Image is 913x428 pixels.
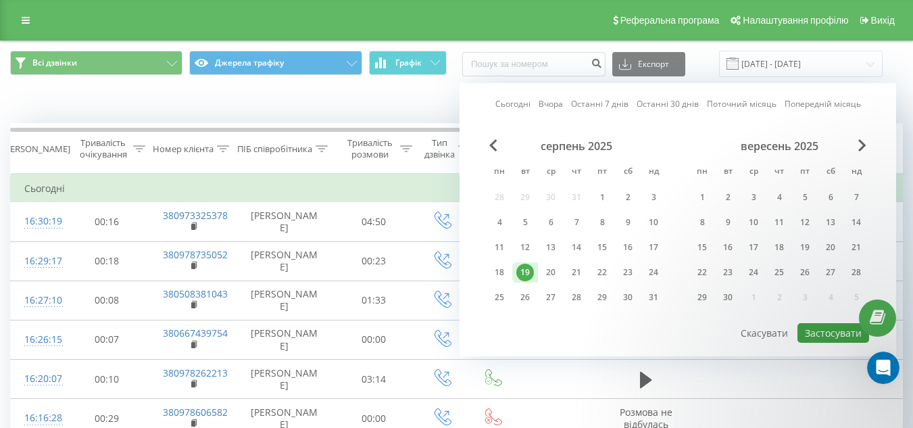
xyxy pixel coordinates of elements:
div: 8 [593,214,611,231]
div: ПІБ співробітника [237,143,312,155]
button: Експорт [612,52,685,76]
div: сб 16 серп 2025 р. [615,237,641,258]
div: 20 [822,239,839,256]
td: 03:14 [332,360,416,399]
div: 7 [847,189,865,206]
div: 10 [745,214,762,231]
div: 12 [796,214,814,231]
div: пт 29 серп 2025 р. [589,287,615,308]
div: 16 [719,239,737,256]
div: 5 [796,189,814,206]
div: нд 31 серп 2025 р. [641,287,666,308]
div: 25 [770,264,788,281]
button: Поиск по статьям [20,260,251,287]
div: 22 [593,264,611,281]
div: пт 1 серп 2025 р. [589,187,615,208]
div: вт 30 вер 2025 р. [715,287,741,308]
span: Налаштування профілю [743,15,848,26]
div: Отправить сообщение [28,193,226,208]
div: серпень 2025 [487,139,666,153]
div: 16 [619,239,637,256]
div: 23 [619,264,637,281]
div: вт 26 серп 2025 р. [512,287,538,308]
div: 26 [796,264,814,281]
div: 27 [542,289,560,306]
button: Помощь [180,273,270,327]
div: пт 22 серп 2025 р. [589,262,615,283]
div: пт 8 серп 2025 р. [589,212,615,233]
td: 00:00 [332,320,416,359]
td: [PERSON_NAME] [237,202,332,241]
div: нд 14 вер 2025 р. [843,212,869,233]
div: 10 [645,214,662,231]
div: 13 [542,239,560,256]
img: Profile image for Artur [170,22,197,49]
div: пн 8 вер 2025 р. [689,212,715,233]
span: Поиск по статьям [28,267,123,281]
div: сб 23 серп 2025 р. [615,262,641,283]
abbr: середа [541,162,561,183]
img: logo [27,26,118,47]
abbr: вівторок [718,162,738,183]
div: вт 12 серп 2025 р. [512,237,538,258]
div: пн 22 вер 2025 р. [689,262,715,283]
div: 26 [516,289,534,306]
div: ср 10 вер 2025 р. [741,212,766,233]
td: 00:16 [65,202,149,241]
td: [PERSON_NAME] [237,281,332,320]
div: чт 7 серп 2025 р. [564,212,589,233]
div: 7 [568,214,585,231]
div: 16:26:15 [24,327,51,353]
div: сб 9 серп 2025 р. [615,212,641,233]
div: ср 17 вер 2025 р. [741,237,766,258]
div: 18 [770,239,788,256]
div: нд 28 вер 2025 р. [843,262,869,283]
div: 6 [822,189,839,206]
div: 5 [516,214,534,231]
div: 16:29:17 [24,248,51,275]
div: ср 24 вер 2025 р. [741,262,766,283]
div: 18 [491,264,508,281]
div: 1 [693,189,711,206]
div: 20 [542,264,560,281]
div: 13 [822,214,839,231]
div: пн 4 серп 2025 р. [487,212,512,233]
div: 25 [491,289,508,306]
button: Чат [90,273,180,327]
div: ср 3 вер 2025 р. [741,187,766,208]
iframe: Intercom live chat [867,352,899,384]
div: Отправить сообщениеОбычно мы отвечаем в течение менее минуты [14,182,257,247]
img: Profile image for Olena [196,22,223,49]
div: Тривалість очікування [76,137,130,160]
div: вт 9 вер 2025 р. [715,212,741,233]
abbr: середа [743,162,764,183]
div: вт 23 вер 2025 р. [715,262,741,283]
div: 2 [619,189,637,206]
abbr: четвер [566,162,587,183]
div: 24 [645,264,662,281]
abbr: вівторок [515,162,535,183]
div: пт 12 вер 2025 р. [792,212,818,233]
div: 21 [568,264,585,281]
td: 00:08 [65,281,149,320]
abbr: неділя [846,162,866,183]
p: Привет! 👋 [27,96,243,119]
div: ср 20 серп 2025 р. [538,262,564,283]
button: Графік [369,51,447,75]
div: 19 [796,239,814,256]
div: пт 26 вер 2025 р. [792,262,818,283]
div: 27 [822,264,839,281]
a: Останні 30 днів [637,97,699,110]
div: пн 25 серп 2025 р. [487,287,512,308]
div: 30 [719,289,737,306]
div: 15 [593,239,611,256]
div: 9 [619,214,637,231]
div: 15 [693,239,711,256]
span: Чат [126,307,144,316]
div: 3 [645,189,662,206]
div: ср 13 серп 2025 р. [538,237,564,258]
div: пн 11 серп 2025 р. [487,237,512,258]
div: сб 13 вер 2025 р. [818,212,843,233]
div: Тривалість розмови [343,137,397,160]
div: 19 [516,264,534,281]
